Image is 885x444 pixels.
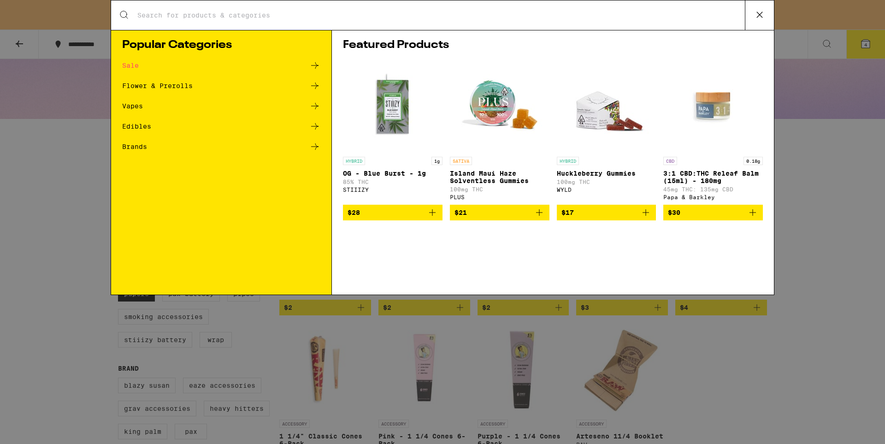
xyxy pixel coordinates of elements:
[743,157,763,165] p: 0.18g
[450,186,549,192] p: 100mg THC
[348,209,360,216] span: $28
[663,60,763,205] a: Open page for 3:1 CBD:THC Releaf Balm (15ml) - 180mg from Papa & Barkley
[431,157,442,165] p: 1g
[122,83,193,89] div: Flower & Prerolls
[343,187,442,193] div: STIIIZY
[668,209,680,216] span: $30
[557,170,656,177] p: Huckleberry Gummies
[122,103,143,109] div: Vapes
[122,121,320,132] a: Edibles
[454,60,546,152] img: PLUS - Island Maui Haze Solventless Gummies
[557,157,579,165] p: HYBRID
[557,205,656,220] button: Add to bag
[343,170,442,177] p: OG - Blue Burst - 1g
[122,80,320,91] a: Flower & Prerolls
[343,40,763,51] h1: Featured Products
[663,157,677,165] p: CBD
[450,157,472,165] p: SATIVA
[557,179,656,185] p: 100mg THC
[122,141,320,152] a: Brands
[347,60,439,152] img: STIIIZY - OG - Blue Burst - 1g
[450,205,549,220] button: Add to bag
[122,101,320,112] a: Vapes
[343,157,365,165] p: HYBRID
[667,60,759,152] img: Papa & Barkley - 3:1 CBD:THC Releaf Balm (15ml) - 180mg
[450,60,549,205] a: Open page for Island Maui Haze Solventless Gummies from PLUS
[137,11,745,19] input: Search for products & categories
[450,194,549,200] div: PLUS
[450,170,549,184] p: Island Maui Haze Solventless Gummies
[122,60,320,71] a: Sale
[663,170,763,184] p: 3:1 CBD:THC Releaf Balm (15ml) - 180mg
[663,194,763,200] div: Papa & Barkley
[343,60,442,205] a: Open page for OG - Blue Burst - 1g from STIIIZY
[122,40,320,51] h1: Popular Categories
[454,209,467,216] span: $21
[561,209,574,216] span: $17
[122,62,139,69] div: Sale
[560,60,652,152] img: WYLD - Huckleberry Gummies
[343,179,442,185] p: 85% THC
[122,123,151,130] div: Edibles
[343,205,442,220] button: Add to bag
[557,187,656,193] div: WYLD
[663,186,763,192] p: 45mg THC: 135mg CBD
[6,6,66,14] span: Hi. Need any help?
[557,60,656,205] a: Open page for Huckleberry Gummies from WYLD
[122,143,147,150] div: Brands
[663,205,763,220] button: Add to bag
